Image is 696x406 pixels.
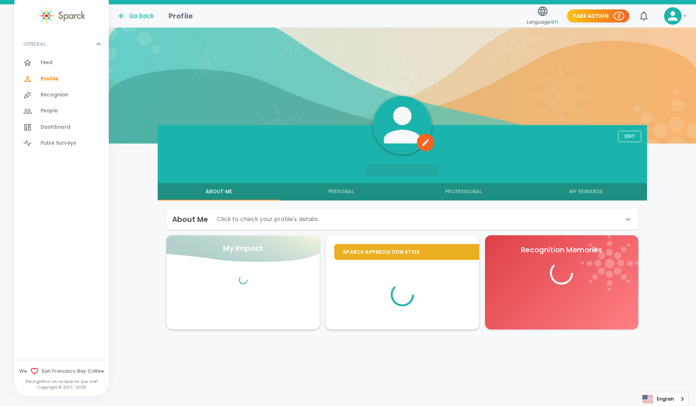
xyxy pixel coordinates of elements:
[14,384,109,390] p: Copyright © 2017 - 2025
[158,183,280,200] button: About Me
[41,75,58,83] span: Profile
[223,243,263,254] p: My Impact
[280,183,403,200] button: Personal
[580,235,638,291] img: logo
[158,183,647,200] div: full width tabs
[524,3,561,29] button: Language:en
[14,55,109,71] a: Feed
[402,183,525,200] button: Professional
[23,40,46,47] p: GENERAL
[41,91,69,99] span: Recognize!
[14,33,109,55] div: GENERAL
[169,10,193,22] h1: Profile
[41,140,76,147] span: Pulse Surveys
[14,55,109,154] div: GENERAL
[41,124,70,131] span: Dashboard
[551,17,558,26] span: en
[14,119,109,135] a: Dashboard
[14,103,109,119] a: People
[172,214,208,225] h6: About Me
[638,392,689,406] div: Language
[117,12,154,20] button: Go back
[494,244,630,256] p: Recognition Memories
[343,248,470,256] p: Sparck Appreciation Style
[14,135,109,151] a: Pulse Surveys
[38,7,85,24] img: Sparck logo
[14,87,109,103] a: Recognize!
[41,59,53,66] span: Feed
[166,209,638,229] div: About MeClick to check your profile's details
[617,12,621,20] p: 2
[14,367,109,376] span: We San Francisco Bay Coffee
[639,392,688,406] a: English
[14,378,109,384] p: Recognition as unique as you are!
[525,183,647,200] button: My Rewards
[618,131,641,142] button: Edit
[567,9,629,23] button: Take Action 2
[638,392,689,406] aside: Language selected: English
[217,215,318,224] p: Click to check your profile's details
[14,7,109,24] a: Sparck logo
[41,107,58,115] span: People
[527,17,558,27] span: Language:
[14,71,109,87] a: Profile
